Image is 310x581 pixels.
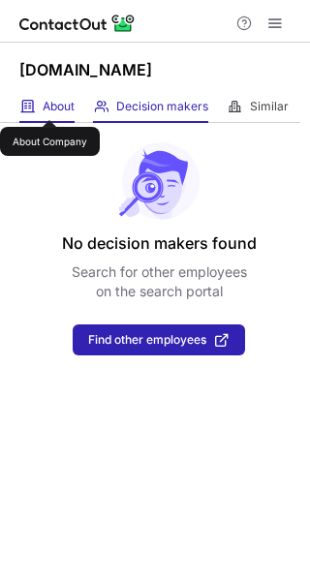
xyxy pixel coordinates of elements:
[72,262,247,301] p: Search for other employees on the search portal
[88,333,206,347] span: Find other employees
[62,231,257,255] header: No decision makers found
[43,99,75,114] span: About
[73,324,245,355] button: Find other employees
[19,58,152,81] h1: [DOMAIN_NAME]
[116,99,208,114] span: Decision makers
[19,12,136,35] img: ContactOut v5.3.10
[117,142,201,220] img: No leads found
[250,99,289,114] span: Similar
